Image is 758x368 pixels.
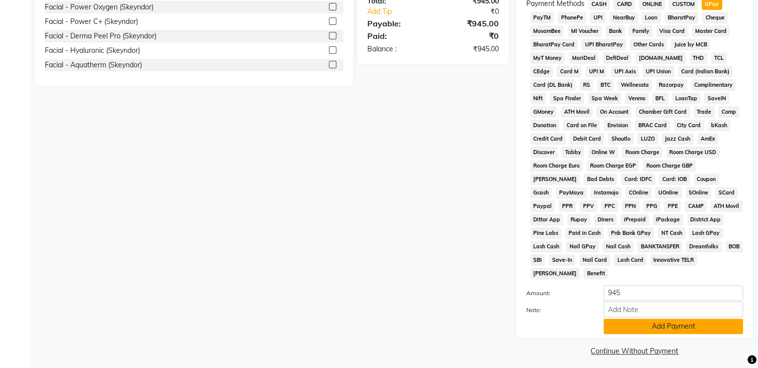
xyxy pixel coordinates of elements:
span: Bank [606,25,625,37]
span: Rupay [567,214,590,225]
span: SOnline [686,187,712,198]
span: PPE [664,200,681,212]
span: PhonePe [558,12,586,23]
span: AmEx [698,133,719,145]
span: Family [629,25,652,37]
span: Donation [530,120,560,131]
span: DefiDeal [603,52,631,64]
span: MariDeal [569,52,599,64]
div: ₹945.00 [433,17,506,29]
span: BRAC Card [635,120,670,131]
a: Continue Without Payment [518,346,751,357]
span: GMoney [530,106,557,118]
span: MyT Money [530,52,565,64]
label: Amount: [519,289,596,298]
div: Paid: [360,30,433,42]
span: MI Voucher [568,25,602,37]
span: UOnline [655,187,682,198]
span: PayTM [530,12,554,23]
span: Lash Card [614,254,646,266]
span: [PERSON_NAME] [530,174,580,185]
span: Lash GPay [689,227,723,239]
span: PayMaya [556,187,587,198]
span: Comp [719,106,740,118]
span: CAMP [685,200,707,212]
span: Complimentary [691,79,736,91]
span: Debit Card [570,133,604,145]
span: UPI Union [643,66,674,77]
span: Card (DL Bank) [530,79,576,91]
span: Room Charge EGP [587,160,639,172]
span: Coupon [694,174,719,185]
span: TCL [711,52,727,64]
span: Chamber Gift Card [635,106,690,118]
span: Other Cards [630,39,667,50]
span: UPI M [586,66,607,77]
div: Facial - Power Oxygen (Skeyndor) [45,2,153,12]
span: SaveIN [704,93,729,104]
span: BharatPay [665,12,699,23]
span: UPI BharatPay [582,39,626,50]
span: Envision [604,120,631,131]
span: Save-In [549,254,575,266]
span: Card: IOB [659,174,690,185]
span: LoanTap [672,93,701,104]
span: Dittor App [530,214,564,225]
span: On Account [597,106,631,118]
span: Spa Finder [550,93,584,104]
span: Gcash [530,187,552,198]
span: Benefit [584,268,608,279]
span: [DOMAIN_NAME] [635,52,686,64]
span: Instamojo [591,187,621,198]
span: LUZO [637,133,658,145]
span: Card M [557,66,582,77]
span: Jazz Cash [662,133,694,145]
span: RS [580,79,593,91]
div: Facial - Hyaluronic (Skeyndor) [45,45,140,56]
span: SBI [530,254,545,266]
span: BharatPay Card [530,39,578,50]
span: District App [687,214,724,225]
span: Room Charge [622,147,662,158]
span: Card (Indian Bank) [678,66,733,77]
a: Add Tip [360,6,445,17]
span: Innovative TELR [650,254,697,266]
span: PPG [643,200,661,212]
span: NearBuy [609,12,638,23]
span: UPI Axis [611,66,639,77]
input: Add Note [604,302,743,317]
span: Card on File [563,120,600,131]
span: Cheque [702,12,728,23]
span: Nift [530,93,546,104]
span: BFL [652,93,668,104]
span: Spa Week [588,93,621,104]
span: Venmo [625,93,648,104]
div: Balance : [360,44,433,54]
span: CEdge [530,66,553,77]
span: Loan [642,12,661,23]
span: Paid in Cash [565,227,604,239]
span: Juice by MCB [671,39,710,50]
span: SCard [715,187,738,198]
span: ATH Movil [711,200,743,212]
span: Nail Cash [603,241,633,252]
span: Dreamfolks [686,241,722,252]
span: Pine Labs [530,227,562,239]
label: Note: [519,306,596,315]
span: Bad Debts [584,174,617,185]
span: Shoutlo [608,133,633,145]
div: ₹0 [433,30,506,42]
span: Tabby [562,147,584,158]
span: Discover [530,147,558,158]
span: Nail Card [579,254,610,266]
div: Facial - Derma Peel Pro (Skeyndor) [45,31,156,41]
button: Add Payment [604,319,743,334]
div: ₹945.00 [433,44,506,54]
span: City Card [674,120,704,131]
span: PPR [559,200,576,212]
span: COnline [625,187,651,198]
span: PPN [622,200,639,212]
span: Pnb Bank GPay [607,227,654,239]
span: Wellnessta [617,79,652,91]
span: Card: IDFC [621,174,655,185]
